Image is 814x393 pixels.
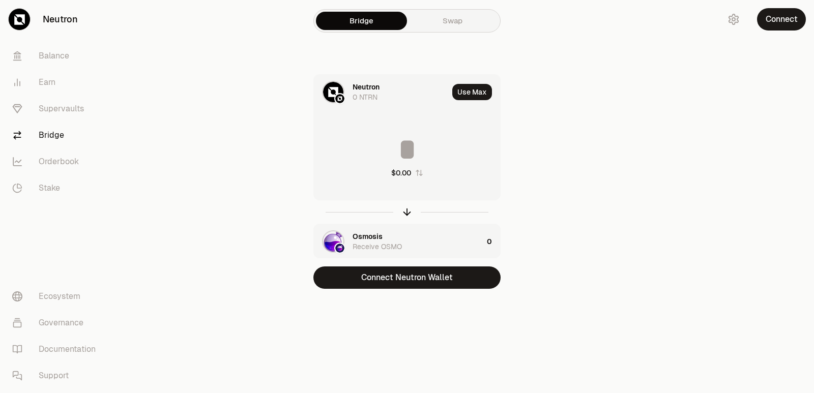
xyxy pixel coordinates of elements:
[487,224,500,259] div: 0
[4,283,110,310] a: Ecosystem
[4,175,110,201] a: Stake
[353,231,383,241] div: Osmosis
[4,336,110,362] a: Documentation
[452,84,492,100] button: Use Max
[316,12,407,30] a: Bridge
[323,231,343,252] img: OSMO Logo
[313,266,501,289] button: Connect Neutron Wallet
[4,96,110,122] a: Supervaults
[407,12,498,30] a: Swap
[353,82,380,92] div: Neutron
[391,168,423,178] button: $0.00
[353,241,402,252] div: Receive OSMO
[314,224,500,259] button: OSMO LogoOsmosis LogoOsmosisReceive OSMO0
[4,43,110,69] a: Balance
[314,224,483,259] div: OSMO LogoOsmosis LogoOsmosisReceive OSMO
[314,75,448,109] div: NTRN LogoNeutron LogoNeutron0 NTRN
[4,310,110,336] a: Governance
[335,94,344,103] img: Neutron Logo
[353,92,377,102] div: 0 NTRN
[391,168,411,178] div: $0.00
[4,362,110,389] a: Support
[335,244,344,253] img: Osmosis Logo
[4,122,110,148] a: Bridge
[757,8,806,31] button: Connect
[323,82,343,102] img: NTRN Logo
[4,69,110,96] a: Earn
[4,148,110,175] a: Orderbook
